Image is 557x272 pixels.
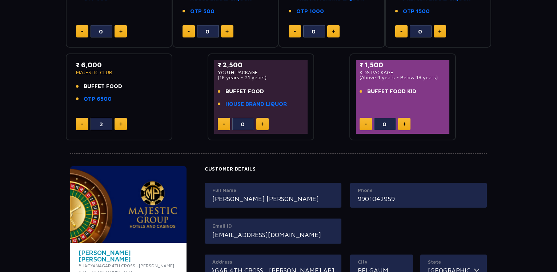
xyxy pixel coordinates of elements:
p: YOUTH PACKAGE [218,70,304,75]
span: BUFFET FOOD KID [367,87,416,96]
label: Email ID [212,223,334,230]
a: OTP 6500 [84,95,112,103]
a: OTP 500 [190,7,215,16]
img: plus [119,29,123,33]
img: minus [400,31,402,32]
p: ₹ 1,500 [360,60,446,70]
p: (Above 4 years - Below 18 years) [360,75,446,80]
span: BUFFET FOOD [84,82,122,91]
img: plus [403,122,406,126]
img: majesticPride-banner [70,166,187,243]
p: ₹ 6,000 [76,60,162,70]
img: plus [119,122,123,126]
a: OTP 1500 [403,7,430,16]
h4: [PERSON_NAME] [PERSON_NAME] [79,249,178,263]
img: minus [188,31,190,32]
label: Address [212,259,334,266]
img: plus [261,122,264,126]
img: minus [223,124,225,125]
span: BUFFET FOOD [225,87,264,96]
input: Email ID [212,230,334,240]
img: minus [294,31,296,32]
img: plus [438,29,441,33]
p: KIDS PACKAGE [360,70,446,75]
img: plus [225,29,229,33]
img: minus [81,124,83,125]
p: (18 years - 21 years) [218,75,304,80]
p: ₹ 2,500 [218,60,304,70]
h4: Customer Details [205,166,487,172]
label: Phone [358,187,479,194]
a: OTP 1000 [296,7,324,16]
label: City [358,259,405,266]
img: minus [81,31,83,32]
img: minus [365,124,367,125]
label: Full Name [212,187,334,194]
a: HOUSE BRAND LIQUOR [225,100,287,108]
input: Full Name [212,194,334,204]
img: plus [332,29,335,33]
label: State [428,259,479,266]
input: Mobile [358,194,479,204]
p: MAJESTIC CLUB [76,70,162,75]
